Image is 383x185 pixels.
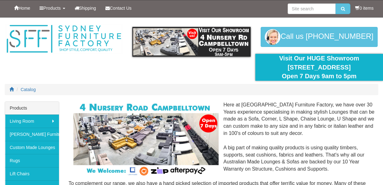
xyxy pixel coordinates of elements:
[5,24,123,54] img: Sydney Furniture Factory
[5,115,59,128] a: Living Room
[21,87,36,92] a: Catalog
[9,0,35,16] a: Home
[35,0,70,16] a: Products
[132,27,251,57] img: showroom.gif
[355,5,374,11] li: 0 items
[101,0,136,16] a: Contact Us
[70,0,101,16] a: Shipping
[260,54,378,81] div: Visit Our HUGE Showroom [STREET_ADDRESS] Open 7 Days 9am to 5pm
[5,154,59,167] a: Rugs
[19,6,30,11] span: Home
[79,6,96,11] span: Shipping
[73,101,219,177] img: Corner Modular Lounges
[43,6,61,11] span: Products
[5,102,59,115] div: Products
[5,167,59,180] a: Lift Chairs
[5,141,59,154] a: Custom Made Lounges
[110,6,131,11] span: Contact Us
[5,128,59,141] a: [PERSON_NAME] Furniture
[288,3,336,14] input: Site search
